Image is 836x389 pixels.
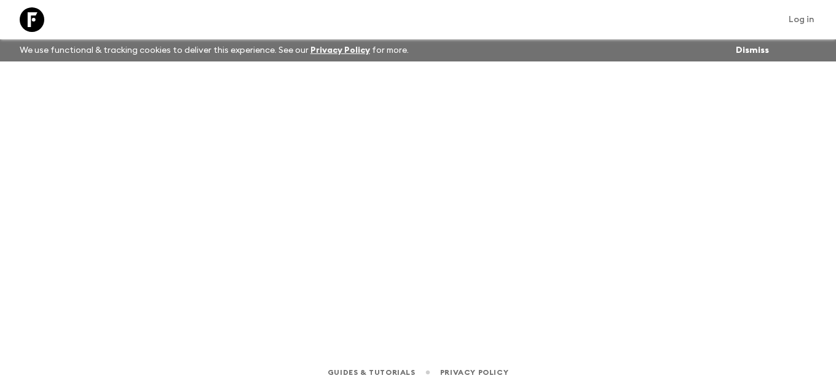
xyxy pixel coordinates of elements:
[782,11,821,28] a: Log in
[15,39,414,61] p: We use functional & tracking cookies to deliver this experience. See our for more.
[310,46,370,55] a: Privacy Policy
[440,366,508,379] a: Privacy Policy
[733,42,772,59] button: Dismiss
[328,366,416,379] a: Guides & Tutorials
